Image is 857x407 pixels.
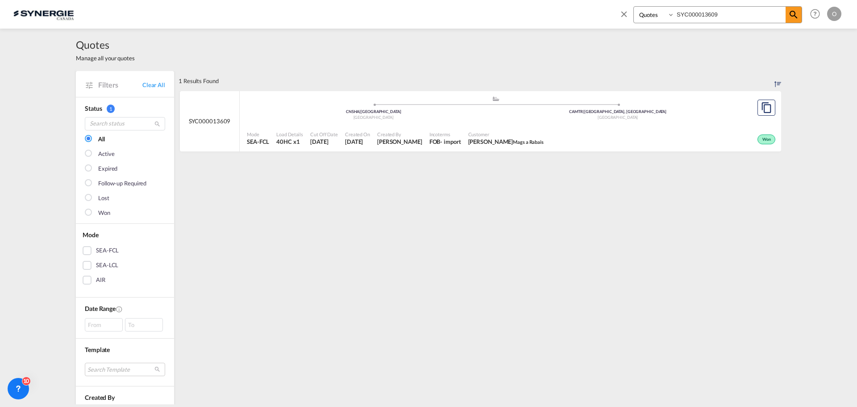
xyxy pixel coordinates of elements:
[85,105,102,112] span: Status
[345,138,370,146] span: 29 Jul 2025
[98,194,109,203] div: Lost
[189,117,231,125] span: SYC000013609
[569,109,666,114] span: CAMTR [GEOGRAPHIC_DATA], [GEOGRAPHIC_DATA]
[83,261,167,270] md-checkbox: SEA-LCL
[96,261,118,270] div: SEA-LCL
[247,131,269,138] span: Mode
[116,306,123,313] md-icon: Created On
[85,394,115,401] span: Created By
[85,117,165,130] input: Search status
[76,54,135,62] span: Manage all your quotes
[757,100,775,116] button: Copy Quote
[827,7,841,21] div: O
[757,134,775,144] div: Won
[96,246,119,255] div: SEA-FCL
[345,131,370,138] span: Created On
[85,104,165,113] div: Status 1
[83,231,99,239] span: Mode
[179,71,219,91] div: 1 Results Found
[85,318,123,331] div: From
[429,138,441,146] div: FOB
[429,138,461,146] div: FOB import
[247,138,269,146] span: SEA-FCL
[583,109,584,114] span: |
[107,105,115,113] span: 1
[96,276,105,285] div: AIR
[468,131,544,138] span: Customer
[85,346,110,353] span: Template
[83,276,167,285] md-checkbox: AIR
[440,138,461,146] div: - import
[761,102,772,113] md-icon: assets/icons/custom/copyQuote.svg
[98,209,110,218] div: Won
[276,131,303,138] span: Load Details
[762,137,773,143] span: Won
[154,121,161,127] md-icon: icon-magnify
[491,97,501,101] md-icon: assets/icons/custom/ship-fill.svg
[359,109,361,114] span: |
[598,115,638,120] span: [GEOGRAPHIC_DATA]
[13,4,74,24] img: 1f56c880d42311ef80fc7dca854c8e59.png
[85,305,116,312] span: Date Range
[774,71,781,91] div: Sort by: Created On
[619,9,629,19] md-icon: icon-close
[76,38,135,52] span: Quotes
[98,179,146,188] div: Follow-up Required
[807,6,827,22] div: Help
[377,131,422,138] span: Created By
[468,138,544,146] span: Ludovic Leconte Mags a Rabais
[513,139,544,145] span: Mags a Rabais
[98,150,114,159] div: Active
[83,246,167,255] md-checkbox: SEA-FCL
[788,9,799,20] md-icon: icon-magnify
[125,318,163,331] div: To
[786,7,802,23] span: icon-magnify
[180,91,781,152] div: SYC000013609 assets/icons/custom/ship-fill.svgassets/icons/custom/roll-o-plane.svgOriginShanghai ...
[142,81,165,89] a: Clear All
[429,131,461,138] span: Incoterms
[98,164,117,173] div: Expired
[310,131,338,138] span: Cut Off Date
[85,318,165,331] span: From To
[310,138,338,146] span: 29 Jul 2025
[377,138,422,146] span: Adriana Groposila
[346,109,401,114] span: CNSHA [GEOGRAPHIC_DATA]
[276,138,303,146] span: 40HC x 1
[674,7,786,22] input: Enter Quotation Number
[807,6,823,21] span: Help
[98,135,105,144] div: All
[354,115,394,120] span: [GEOGRAPHIC_DATA]
[619,6,633,28] span: icon-close
[98,80,142,90] span: Filters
